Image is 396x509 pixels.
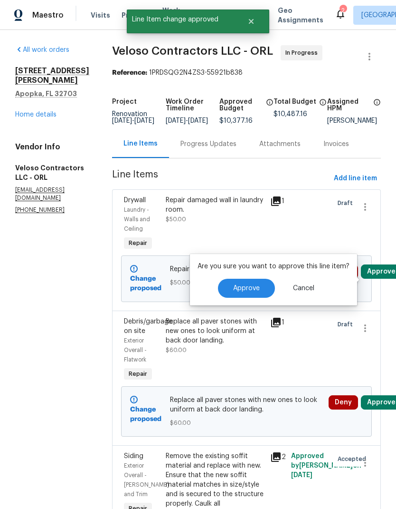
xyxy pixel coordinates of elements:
button: Close [236,12,267,31]
b: Reference: [112,69,147,76]
span: Exterior Overall - Flatwork [124,338,147,362]
div: 1PRDSQG2N4ZS3-55921b838 [112,68,381,78]
span: - [166,117,208,124]
div: 2 [270,451,285,463]
span: Cancel [293,285,314,292]
span: [DATE] [134,117,154,124]
span: Debris/garbage on site [124,318,172,334]
h5: Project [112,98,137,105]
span: $10,487.16 [273,111,307,117]
button: Cancel [278,279,330,298]
div: Invoices [323,139,349,149]
span: The total cost of line items that have been approved by both Opendoor and the Trade Partner. This... [266,98,273,117]
b: Change proposed [130,275,161,292]
p: Are you sure you want to approve this line item? [198,262,349,271]
span: $60.00 [170,418,323,428]
div: Progress Updates [180,139,236,149]
span: Repair [125,369,151,379]
span: Draft [338,320,357,329]
span: Approved by [PERSON_NAME] on [291,453,361,479]
span: Add line item [334,173,377,185]
div: Line Items [123,139,158,148]
span: Repair [125,238,151,248]
span: [DATE] [112,117,132,124]
span: Line Items [112,170,330,187]
span: In Progress [285,48,321,58]
span: Line Item change approved [127,10,236,29]
span: Renovation [112,111,154,124]
span: Maestro [32,10,64,20]
div: 1 [270,196,285,207]
span: Exterior Overall - [PERSON_NAME] and Trim [124,463,169,497]
h5: Total Budget [273,98,316,105]
span: Accepted [338,454,370,464]
div: Replace all paver stones with new ones to look uniform at back door landing. [166,317,264,345]
span: - [112,117,154,124]
span: Laundry - Walls and Ceiling [124,207,150,232]
span: The hpm assigned to this work order. [373,98,381,117]
span: [DATE] [166,117,186,124]
span: Work Orders [162,6,187,25]
span: Repair damaged wall in laundry room. [170,264,323,274]
div: Attachments [259,139,301,149]
a: Home details [15,111,57,118]
button: Approve [218,279,275,298]
span: The total cost of line items that have been proposed by Opendoor. This sum includes line items th... [319,98,327,111]
div: 1 [270,317,285,328]
span: $60.00 [166,347,187,353]
span: Drywall [124,197,146,204]
b: Change proposed [130,406,161,422]
span: [DATE] [291,472,312,479]
span: Projects [122,10,151,20]
span: [DATE] [188,117,208,124]
div: Repair damaged wall in laundry room. [166,196,264,215]
div: 2 [339,6,346,15]
button: Add line item [330,170,381,187]
span: Siding [124,453,143,460]
button: Deny [329,395,358,410]
span: $50.00 [170,278,323,287]
h5: Approved Budget [219,98,263,112]
a: All work orders [15,47,69,53]
h4: Vendor Info [15,142,89,152]
span: Approve [233,285,260,292]
span: $50.00 [166,216,186,222]
span: Replace all paver stones with new ones to look uniform at back door landing. [170,395,323,414]
div: [PERSON_NAME] [327,117,381,124]
h5: Assigned HPM [327,98,370,112]
h5: Work Order Timeline [166,98,219,112]
span: Visits [91,10,110,20]
span: Veloso Contractors LLC - ORL [112,45,273,57]
span: Draft [338,198,357,208]
h5: Veloso Contractors LLC - ORL [15,163,89,182]
span: Geo Assignments [278,6,323,25]
span: $10,377.16 [219,117,253,124]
